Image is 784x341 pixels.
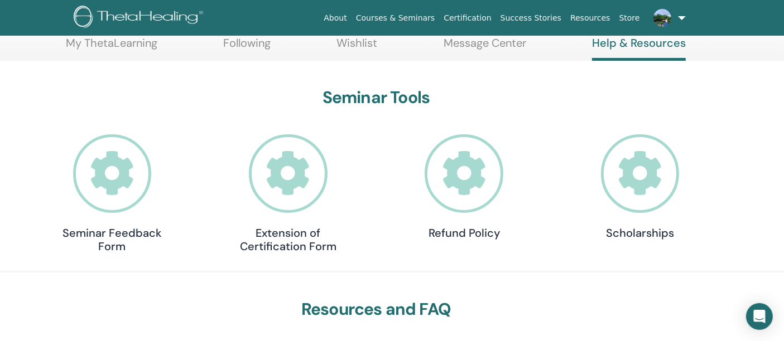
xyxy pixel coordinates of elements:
[408,226,520,240] h4: Refund Policy
[584,226,696,240] h4: Scholarships
[223,36,271,58] a: Following
[592,36,686,61] a: Help & Resources
[584,134,696,240] a: Scholarships
[74,6,207,31] img: logo.png
[496,8,566,28] a: Success Stories
[337,36,378,58] a: Wishlist
[56,134,168,253] a: Seminar Feedback Form
[56,226,168,253] h4: Seminar Feedback Form
[66,36,157,58] a: My ThetaLearning
[408,134,520,240] a: Refund Policy
[566,8,615,28] a: Resources
[319,8,351,28] a: About
[653,9,671,27] img: default.jpg
[232,134,344,253] a: Extension of Certification Form
[56,299,696,319] h3: Resources and FAQ
[746,303,773,330] div: Open Intercom Messenger
[352,8,440,28] a: Courses & Seminars
[232,226,344,253] h4: Extension of Certification Form
[615,8,644,28] a: Store
[439,8,496,28] a: Certification
[444,36,526,58] a: Message Center
[56,87,696,108] h3: Seminar Tools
